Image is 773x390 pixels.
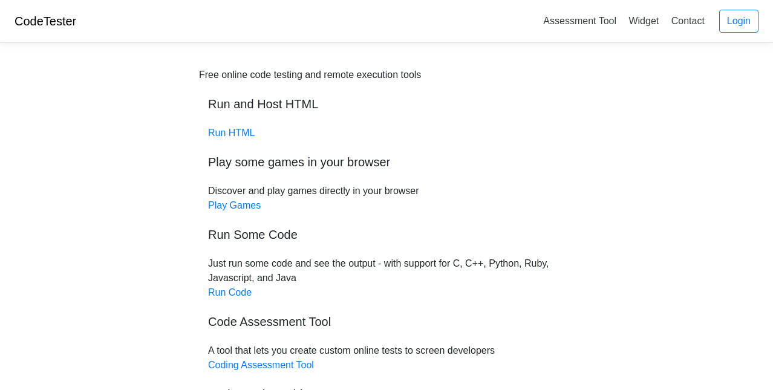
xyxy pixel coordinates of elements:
[538,11,621,31] a: Assessment Tool
[15,15,76,28] a: CodeTester
[624,11,664,31] a: Widget
[719,10,758,33] a: Login
[199,68,421,82] div: Free online code testing and remote execution tools
[208,128,255,138] a: Run HTML
[208,227,565,242] h5: Run Some Code
[208,314,565,329] h5: Code Assessment Tool
[667,11,709,31] a: Contact
[208,360,314,370] a: Coding Assessment Tool
[208,200,261,210] a: Play Games
[208,287,252,297] a: Run Code
[208,97,565,111] h5: Run and Host HTML
[208,155,565,169] h5: Play some games in your browser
